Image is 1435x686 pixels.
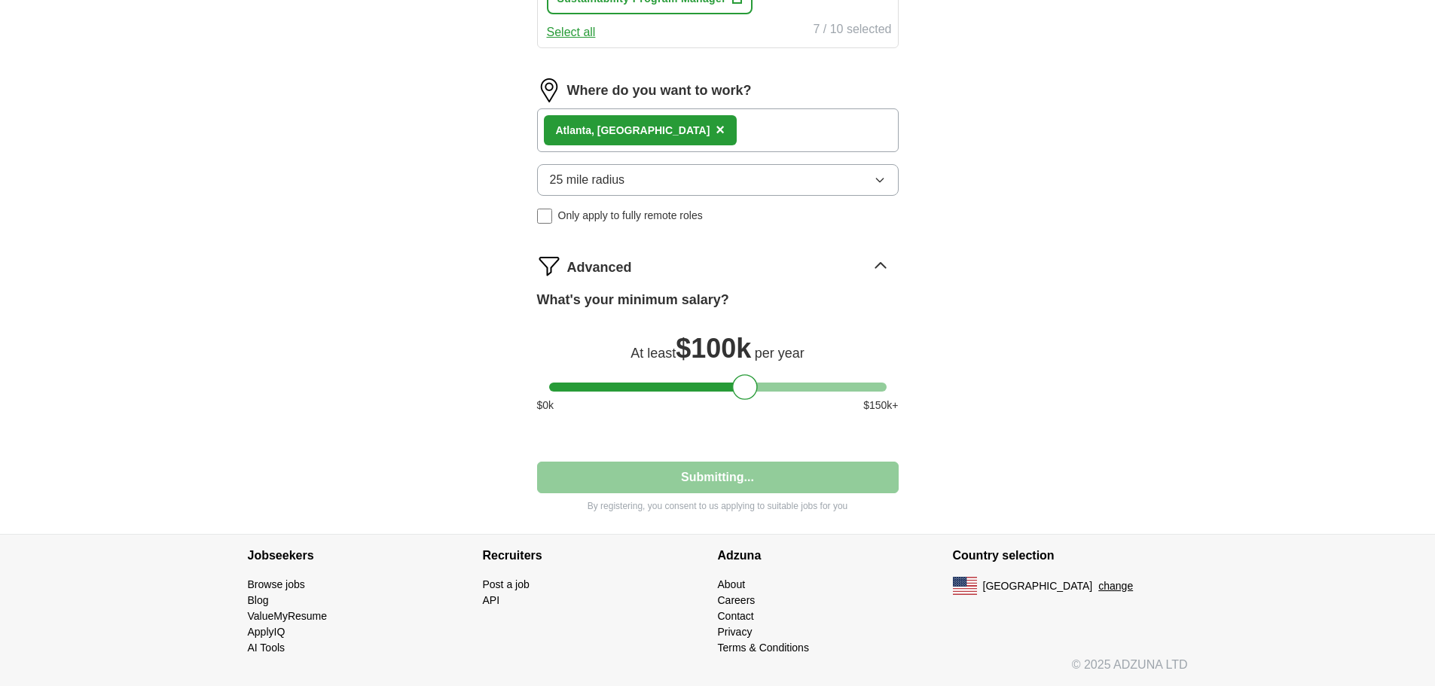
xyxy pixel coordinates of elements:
span: At least [630,346,676,361]
strong: Atl [556,124,570,136]
span: Only apply to fully remote roles [558,208,703,224]
button: 25 mile radius [537,164,899,196]
span: per year [755,346,805,361]
span: 25 mile radius [550,171,625,189]
img: US flag [953,577,977,595]
button: × [716,119,725,142]
a: ValueMyResume [248,610,328,622]
span: × [716,121,725,138]
div: anta, [GEOGRAPHIC_DATA] [556,123,710,139]
div: 7 / 10 selected [813,20,891,41]
a: Careers [718,594,756,606]
a: Terms & Conditions [718,642,809,654]
span: $ 150 k+ [863,398,898,413]
input: Only apply to fully remote roles [537,209,552,224]
a: Contact [718,610,754,622]
a: API [483,594,500,606]
span: Advanced [567,258,632,278]
a: Privacy [718,626,753,638]
a: About [718,578,746,590]
p: By registering, you consent to us applying to suitable jobs for you [537,499,899,513]
button: Submitting... [537,462,899,493]
label: Where do you want to work? [567,81,752,101]
span: [GEOGRAPHIC_DATA] [983,578,1093,594]
span: $ 100k [676,333,751,364]
label: What's your minimum salary? [537,290,729,310]
a: ApplyIQ [248,626,285,638]
button: Select all [547,23,596,41]
img: filter [537,254,561,278]
h4: Country selection [953,535,1188,577]
a: Blog [248,594,269,606]
img: location.png [537,78,561,102]
button: change [1098,578,1133,594]
a: AI Tools [248,642,285,654]
div: © 2025 ADZUNA LTD [236,656,1200,686]
a: Browse jobs [248,578,305,590]
a: Post a job [483,578,530,590]
span: $ 0 k [537,398,554,413]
